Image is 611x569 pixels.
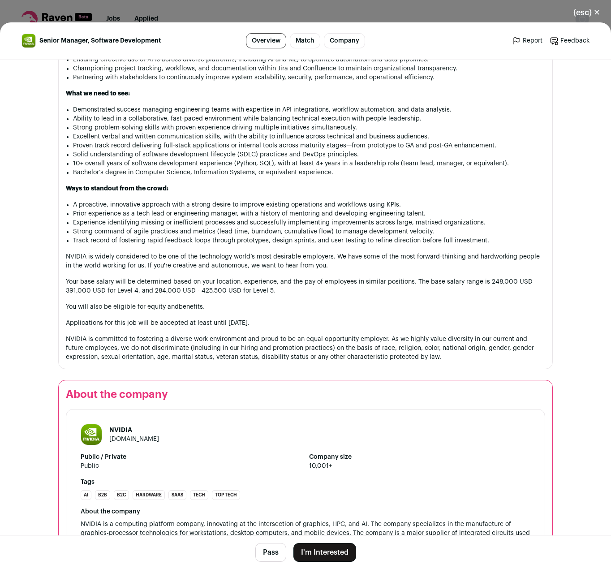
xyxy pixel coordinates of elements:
[73,132,545,141] li: Excellent verbal and written communication skills, with the ability to influence across technical...
[512,36,542,45] a: Report
[73,218,545,227] li: Experience identifying missing or inefficient processes and successfully implementing improvement...
[73,150,545,159] li: Solid understanding of software development lifecycle (SDLC) practices and DevOps principles.
[66,185,168,192] strong: Ways to standout from the crowd:
[39,36,161,45] span: Senior Manager, Software Development
[66,335,545,362] p: NVIDIA is committed to fostering a diverse work environment and proud to be an equal opportunity ...
[81,521,532,545] span: NVIDIA is a computing platform company, innovating at the intersection of graphics, HPC, and AI. ...
[66,302,545,311] p: You will also be eligible for equity and .
[73,105,545,114] li: Demonstrated success managing engineering teams with expertise in API integrations, workflow auto...
[73,168,545,177] li: Bachelor’s degree in Computer Science, Information Systems, or equivalent experience.
[109,426,159,435] h1: NVIDIA
[66,388,545,402] h2: About the company
[73,200,545,209] li: A proactive, innovative approach with a strong desire to improve existing operations and workflow...
[309,461,530,470] span: 10,001+
[73,159,545,168] li: 10+ overall years of software development experience (Python, SQL), with at least 4+ years in a l...
[563,3,611,22] button: Close modal
[255,543,286,562] button: Pass
[293,543,356,562] button: I'm Interested
[179,304,203,310] a: benefits
[66,277,545,295] p: Your base salary will be determined based on your location, experience, and the pay of employees ...
[212,490,240,500] li: Top Tech
[73,114,545,123] li: Ability to lead in a collaborative, fast-paced environment while balancing technical execution wi...
[66,252,545,270] p: NVIDIA is widely considered to be one of the technology world’s most desirable employers. We have...
[168,490,186,500] li: SaaS
[81,461,302,470] span: Public
[73,236,545,245] li: Track record of fostering rapid feedback loops through prototypes, design sprints, and user testi...
[66,91,130,97] strong: What we need to see:
[290,33,320,48] a: Match
[73,209,545,218] li: Prior experience as a tech lead or engineering manager, with a history of mentoring and developin...
[66,319,545,328] p: Applications for this job will be accepted at least until [DATE].
[81,453,302,461] strong: Public / Private
[309,453,530,461] strong: Company size
[81,490,91,500] li: AI
[190,490,208,500] li: Tech
[81,478,530,487] strong: Tags
[73,73,545,82] li: Partnering with stakeholders to continuously improve system scalability, security, performance, a...
[81,424,102,445] img: 21765c2efd07c533fb69e7d2fdab94113177da91290e8a5934e70fdfae65a8e1.jpg
[114,490,129,500] li: B2C
[550,36,589,45] a: Feedback
[81,507,530,516] div: About the company
[73,123,545,132] li: Strong problem-solving skills with proven experience driving multiple initiatives simultaneously.
[22,34,35,47] img: 21765c2efd07c533fb69e7d2fdab94113177da91290e8a5934e70fdfae65a8e1.jpg
[73,141,545,150] li: Proven track record delivering full-stack applications or internal tools across maturity stages—f...
[324,33,365,48] a: Company
[133,490,165,500] li: Hardware
[95,490,110,500] li: B2B
[109,436,159,442] a: [DOMAIN_NAME]
[73,55,545,64] li: Ensuring effective use of APIs across diverse platforms, including AI and ML, to optimize automat...
[73,64,545,73] li: Championing project tracking, workflows, and documentation within Jira and Confluence to maintain...
[73,227,545,236] li: Strong command of agile practices and metrics (lead time, burndown, cumulative flow) to manage de...
[246,33,286,48] a: Overview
